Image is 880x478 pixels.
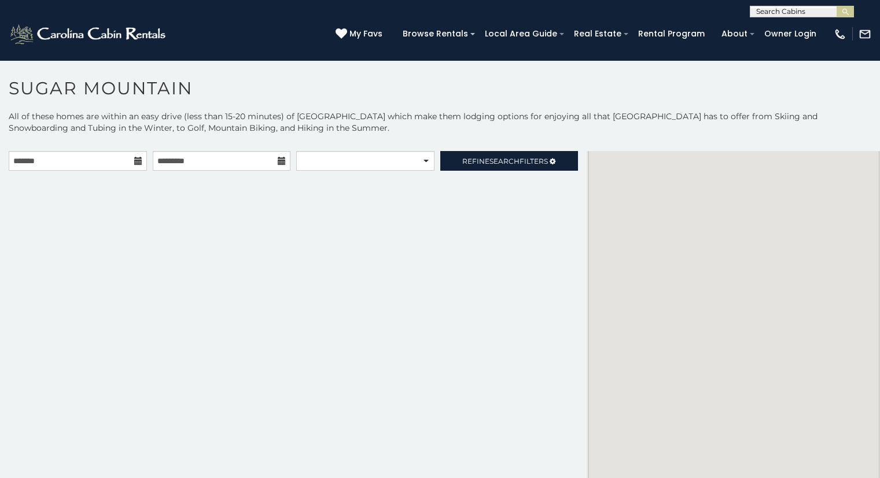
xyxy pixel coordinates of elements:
span: Refine Filters [462,157,548,166]
a: Owner Login [759,25,822,43]
a: Browse Rentals [397,25,474,43]
a: Real Estate [568,25,627,43]
a: My Favs [336,28,385,41]
img: phone-regular-white.png [834,28,846,41]
a: About [716,25,753,43]
span: My Favs [349,28,382,40]
span: Search [489,157,520,166]
img: White-1-2.png [9,23,169,46]
a: Rental Program [632,25,710,43]
a: Local Area Guide [479,25,563,43]
img: mail-regular-white.png [859,28,871,41]
a: RefineSearchFilters [440,151,579,171]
